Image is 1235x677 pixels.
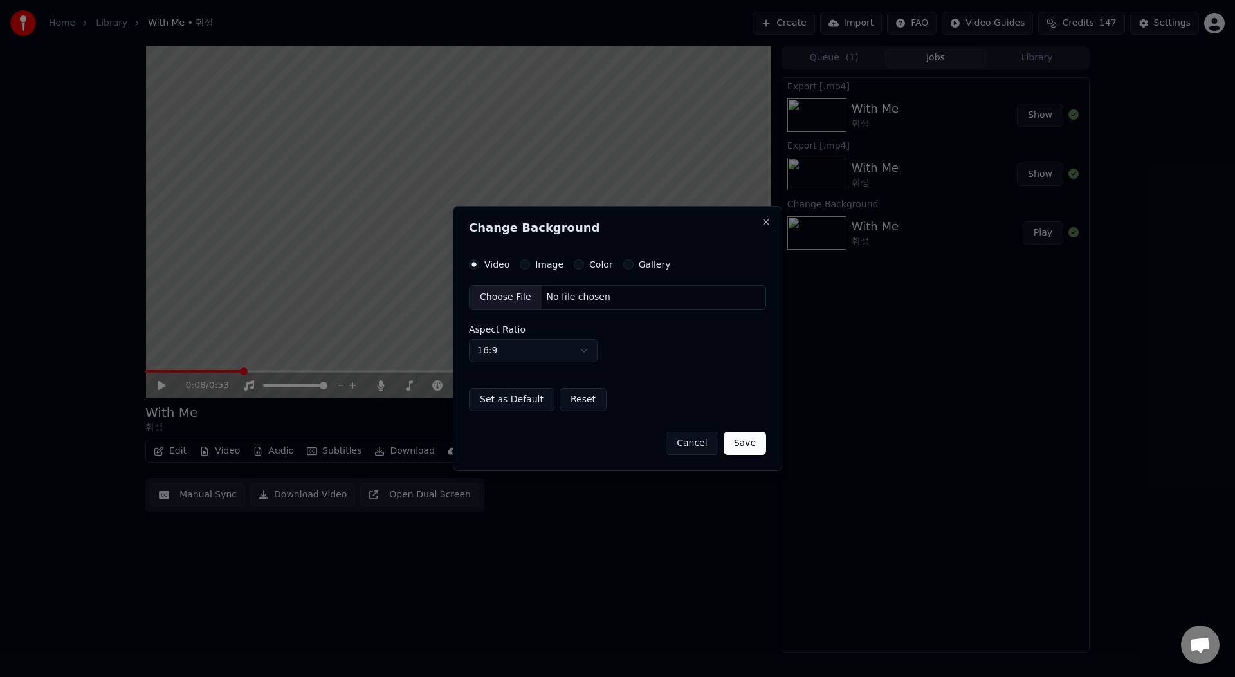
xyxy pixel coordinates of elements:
div: No file chosen [542,291,616,304]
button: Reset [560,388,607,411]
button: Save [724,432,766,455]
label: Gallery [639,260,671,269]
button: Cancel [666,432,718,455]
div: Choose File [470,286,542,309]
label: Image [535,260,563,269]
label: Aspect Ratio [469,325,766,334]
label: Video [484,260,509,269]
button: Set as Default [469,388,554,411]
label: Color [589,260,613,269]
h2: Change Background [469,222,766,234]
